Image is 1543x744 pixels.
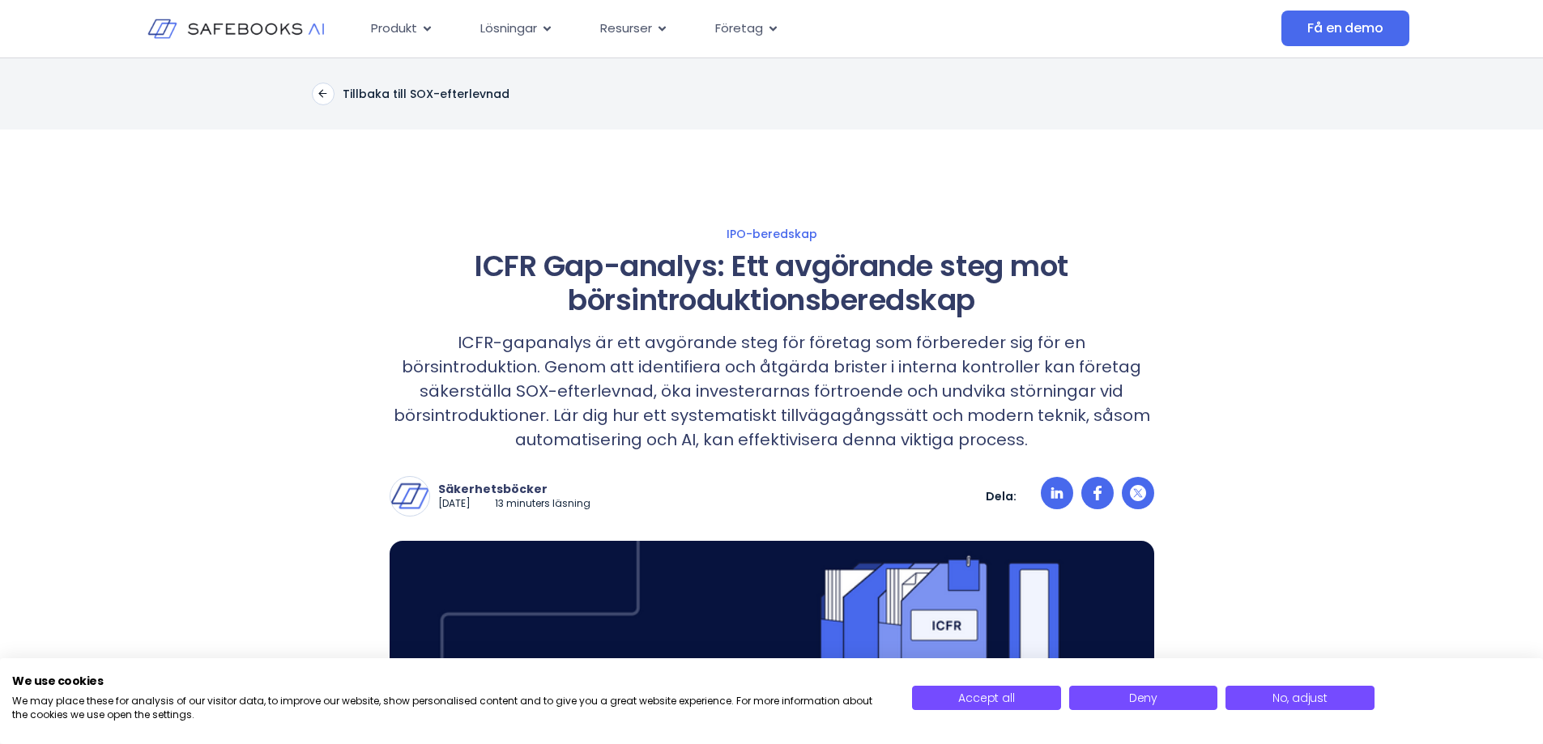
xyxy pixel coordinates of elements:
font: Säkerhetsböcker [438,481,548,497]
font: Få en demo [1307,19,1383,37]
p: We may place these for analysis of our visitor data, to improve our website, show personalised co... [12,695,888,722]
font: IPO-beredskap [727,226,817,242]
button: Accept all cookies [912,686,1060,710]
font: Resurser [600,19,652,36]
font: Dela: [986,488,1017,504]
font: Tillbaka till SOX-efterlevnad [343,86,509,102]
font: Företag [715,19,763,36]
span: No, adjust [1272,690,1328,706]
button: Adjust cookie preferences [1225,686,1374,710]
span: Accept all [958,690,1014,706]
a: IPO-beredskap [231,227,1313,241]
h2: We use cookies [12,674,888,688]
a: Tillbaka till SOX-efterlevnad [312,83,509,105]
span: Deny [1129,690,1157,706]
nav: Meny [358,13,1118,45]
button: Deny all cookies [1069,686,1217,710]
font: [DATE] [438,496,471,510]
font: ICFR-gapanalys är ett avgörande steg för företag som förbereder sig för en börsintroduktion. Geno... [394,331,1150,451]
a: Få en demo [1281,11,1409,46]
img: Säkerhetsböcker [390,477,429,516]
font: ICFR Gap-analys: Ett avgörande steg mot börsintroduktionsberedskap [475,245,1068,321]
font: Lösningar [480,19,537,36]
div: Menyväxling [358,13,1118,45]
font: Produkt [371,19,417,36]
font: 13 minuters läsning [495,496,590,510]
